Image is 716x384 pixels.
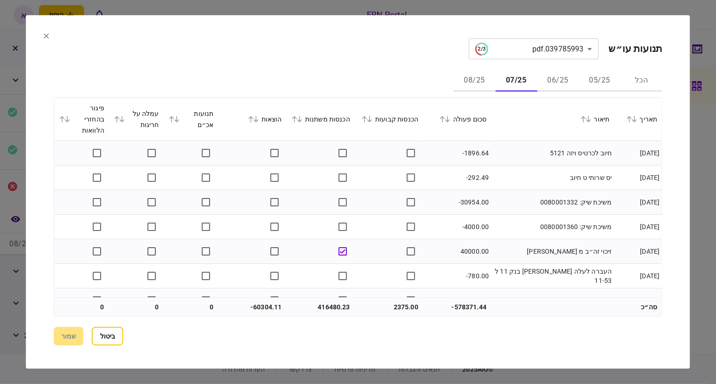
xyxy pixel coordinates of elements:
[454,70,495,92] button: 08/25
[614,264,662,288] td: [DATE]
[614,298,662,316] td: סה״כ
[223,114,281,125] div: הוצאות
[614,190,662,215] td: [DATE]
[491,264,614,288] td: העברה לעלה [PERSON_NAME] בנק 11 ל 11-53
[475,42,584,55] div: 039785993.pdf
[614,141,662,166] td: [DATE]
[291,114,350,125] div: הכנסות משתנות
[619,114,657,125] div: תאריך
[163,298,218,316] td: 0
[609,43,662,55] h2: תנועות עו״ש
[614,288,662,313] td: [DATE]
[59,102,104,136] div: פיגור בהחזרי הלוואות
[614,239,662,264] td: [DATE]
[423,298,491,316] td: -578371.44
[423,141,491,166] td: -1896.64
[359,114,418,125] div: הכנסות קבועות
[54,298,109,316] td: 0
[491,215,614,239] td: משיכת שיק: 0080001360
[423,166,491,190] td: -292.49
[109,298,164,316] td: 0
[355,298,423,316] td: 2375.00
[114,108,159,130] div: עמלה על חריגות
[423,288,491,313] td: -100.00
[614,215,662,239] td: [DATE]
[423,239,491,264] td: 40000.00
[537,70,579,92] button: 06/25
[620,70,662,92] button: הכל
[428,114,486,125] div: סכום פעולה
[579,70,620,92] button: 05/25
[495,70,537,92] button: 07/25
[496,114,609,125] div: תיאור
[491,166,614,190] td: יס שרותי ט חיוב
[423,190,491,215] td: -30954.00
[92,327,123,346] button: ביטול
[478,46,486,52] text: 2/3
[614,166,662,190] td: [DATE]
[168,108,213,130] div: תנועות אכ״ם
[286,298,354,316] td: 416480.23
[218,298,286,316] td: -60304.11
[491,141,614,166] td: חיוב לכרטיס ויזה 5121
[423,264,491,288] td: -780.00
[491,288,614,313] td: העברה לעמרה עבד אלחכים בנק 12 ל
[491,239,614,264] td: זיכוי זה״ב מ [PERSON_NAME]
[423,215,491,239] td: -4000.00
[491,190,614,215] td: משיכת שיק: 0080001332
